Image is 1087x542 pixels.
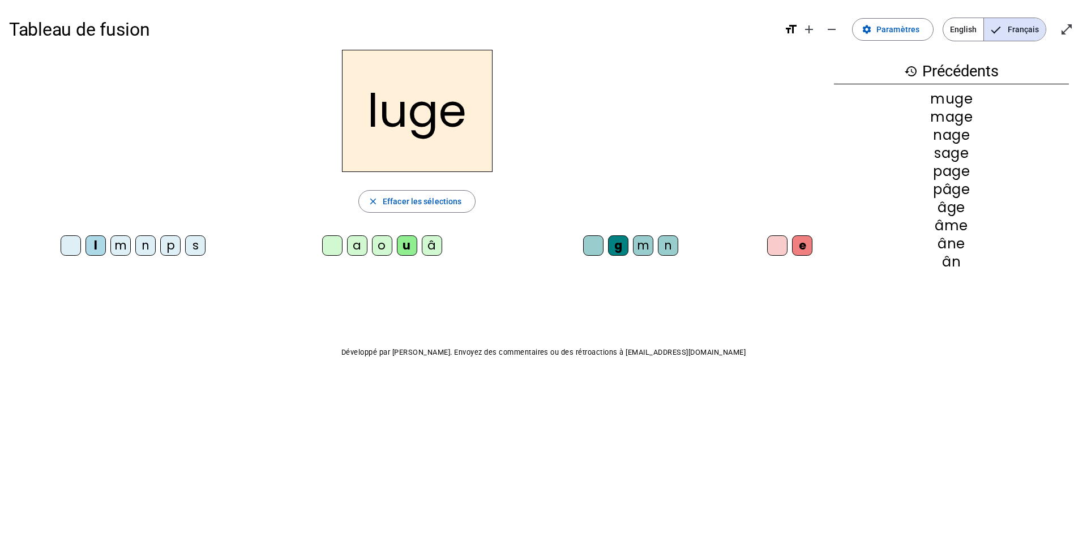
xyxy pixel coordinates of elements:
mat-icon: format_size [784,23,798,36]
div: âme [834,219,1069,233]
button: Diminuer la taille de la police [820,18,843,41]
div: page [834,165,1069,178]
button: Effacer les sélections [358,190,476,213]
mat-icon: history [904,64,918,78]
button: Paramètres [852,18,934,41]
mat-button-toggle-group: Language selection [943,18,1046,41]
div: u [397,235,417,256]
div: pâge [834,183,1069,196]
mat-icon: add [802,23,816,36]
h2: luge [342,50,493,172]
div: m [633,235,653,256]
span: Français [984,18,1046,41]
mat-icon: remove [825,23,838,36]
div: o [372,235,392,256]
div: g [608,235,628,256]
div: sage [834,147,1069,160]
div: mage [834,110,1069,124]
span: Paramètres [876,23,919,36]
div: e [792,235,812,256]
mat-icon: open_in_full [1060,23,1073,36]
div: â [422,235,442,256]
div: nage [834,128,1069,142]
div: n [658,235,678,256]
div: p [160,235,181,256]
mat-icon: close [368,196,378,207]
button: Entrer en plein écran [1055,18,1078,41]
button: Augmenter la taille de la police [798,18,820,41]
div: n [135,235,156,256]
div: a [347,235,367,256]
p: Développé par [PERSON_NAME]. Envoyez des commentaires ou des rétroactions à [EMAIL_ADDRESS][DOMAI... [9,346,1078,359]
div: ân [834,255,1069,269]
div: âne [834,237,1069,251]
div: l [85,235,106,256]
div: muge [834,92,1069,106]
div: m [110,235,131,256]
span: Effacer les sélections [383,195,461,208]
mat-icon: settings [862,24,872,35]
div: s [185,235,206,256]
div: âge [834,201,1069,214]
span: English [943,18,983,41]
h1: Tableau de fusion [9,11,775,48]
h3: Précédents [834,59,1069,84]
